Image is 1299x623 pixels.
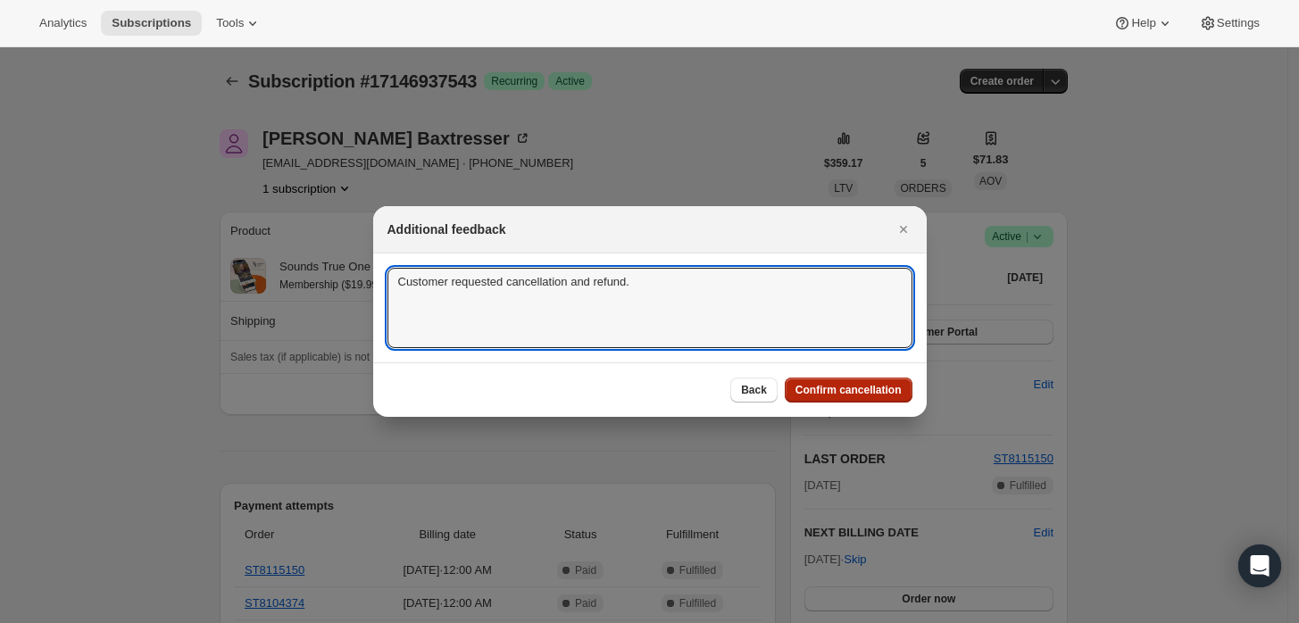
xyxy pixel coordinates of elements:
button: Settings [1188,11,1270,36]
span: Help [1131,16,1155,30]
button: Analytics [29,11,97,36]
span: Settings [1217,16,1260,30]
span: Confirm cancellation [795,383,902,397]
button: Subscriptions [101,11,202,36]
span: Analytics [39,16,87,30]
button: Tools [205,11,272,36]
h2: Additional feedback [387,220,506,238]
button: Confirm cancellation [785,378,912,403]
button: Help [1103,11,1184,36]
textarea: Customer requested cancellation and refund. [387,268,912,348]
span: Subscriptions [112,16,191,30]
div: Open Intercom Messenger [1238,544,1281,587]
button: Close [891,217,916,242]
span: Back [741,383,767,397]
span: Tools [216,16,244,30]
button: Back [730,378,778,403]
